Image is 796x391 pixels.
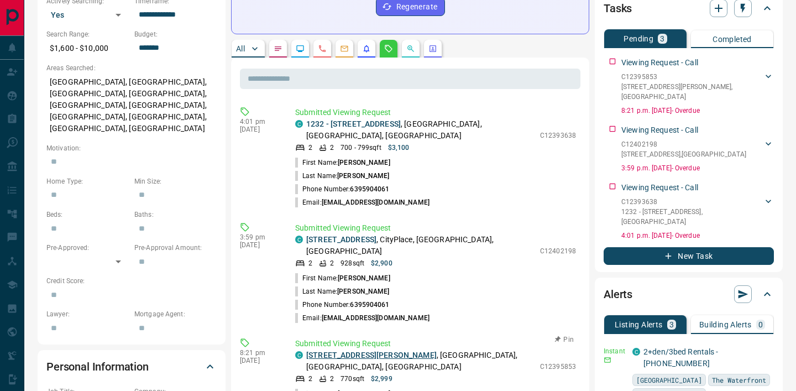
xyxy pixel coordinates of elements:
[350,185,389,193] span: 6395904061
[295,222,576,234] p: Submitted Viewing Request
[643,347,719,368] a: 2+den/3bed Rentals - [PHONE_NUMBER]
[46,353,217,380] div: Personal Information
[240,126,279,133] p: [DATE]
[295,286,390,296] p: Last Name:
[295,236,303,243] div: condos.ca
[338,159,390,166] span: [PERSON_NAME]
[540,131,576,140] p: C12393638
[604,247,774,265] button: New Task
[295,158,390,168] p: First Name:
[295,197,430,207] p: Email:
[621,70,774,104] div: C12395853[STREET_ADDRESS][PERSON_NAME],[GEOGRAPHIC_DATA]
[660,35,664,43] p: 3
[621,231,774,241] p: 4:01 p.m. [DATE] - Overdue
[330,143,334,153] p: 2
[604,356,611,364] svg: Email
[624,35,653,43] p: Pending
[338,274,390,282] span: [PERSON_NAME]
[318,44,327,53] svg: Calls
[615,321,663,329] p: Listing Alerts
[306,119,401,128] a: 1232 - [STREET_ADDRESS]
[621,106,774,116] p: 8:21 p.m. [DATE] - Overdue
[669,321,674,329] p: 3
[428,44,437,53] svg: Agent Actions
[46,243,129,253] p: Pre-Approved:
[540,362,576,372] p: C12395853
[621,149,746,159] p: [STREET_ADDRESS] , [GEOGRAPHIC_DATA]
[621,195,774,229] div: C123936381232 - [STREET_ADDRESS],[GEOGRAPHIC_DATA]
[621,72,763,82] p: C12395853
[306,350,535,373] p: , [GEOGRAPHIC_DATA], [GEOGRAPHIC_DATA], [GEOGRAPHIC_DATA]
[295,107,576,118] p: Submitted Viewing Request
[540,246,576,256] p: C12402198
[240,233,279,241] p: 3:59 pm
[621,207,763,227] p: 1232 - [STREET_ADDRESS] , [GEOGRAPHIC_DATA]
[341,374,364,384] p: 770 sqft
[134,309,217,319] p: Mortgage Agent:
[322,199,430,206] span: [EMAIL_ADDRESS][DOMAIN_NAME]
[134,29,217,39] p: Budget:
[274,44,282,53] svg: Notes
[712,374,766,385] span: The Waterfront
[621,139,746,149] p: C12402198
[134,243,217,253] p: Pre-Approval Amount:
[604,281,774,307] div: Alerts
[341,143,381,153] p: 700 - 799 sqft
[340,44,349,53] svg: Emails
[236,45,245,53] p: All
[388,143,410,153] p: $3,100
[632,348,640,356] div: condos.ca
[330,258,334,268] p: 2
[306,234,535,257] p: , CityPlace, [GEOGRAPHIC_DATA], [GEOGRAPHIC_DATA]
[240,241,279,249] p: [DATE]
[548,335,580,345] button: Pin
[337,288,389,295] span: [PERSON_NAME]
[350,301,389,309] span: 6395904061
[371,374,392,384] p: $2,999
[295,300,390,310] p: Phone Number:
[46,309,129,319] p: Lawyer:
[621,82,763,102] p: [STREET_ADDRESS][PERSON_NAME] , [GEOGRAPHIC_DATA]
[758,321,763,329] p: 0
[134,210,217,220] p: Baths:
[46,63,217,73] p: Areas Searched:
[46,29,129,39] p: Search Range:
[295,184,390,194] p: Phone Number:
[295,338,576,350] p: Submitted Viewing Request
[604,285,632,303] h2: Alerts
[46,73,217,138] p: [GEOGRAPHIC_DATA], [GEOGRAPHIC_DATA], [GEOGRAPHIC_DATA], [GEOGRAPHIC_DATA], [GEOGRAPHIC_DATA], [G...
[306,235,376,244] a: [STREET_ADDRESS]
[406,44,415,53] svg: Opportunities
[713,35,752,43] p: Completed
[699,321,752,329] p: Building Alerts
[240,349,279,357] p: 8:21 pm
[621,137,774,161] div: C12402198[STREET_ADDRESS],[GEOGRAPHIC_DATA]
[46,276,217,286] p: Credit Score:
[621,197,763,207] p: C12393638
[308,143,312,153] p: 2
[295,120,303,128] div: condos.ca
[636,374,702,385] span: [GEOGRAPHIC_DATA]
[46,39,129,58] p: $1,600 - $10,000
[46,210,129,220] p: Beds:
[604,346,626,356] p: Instant
[621,163,774,173] p: 3:59 p.m. [DATE] - Overdue
[337,172,389,180] span: [PERSON_NAME]
[240,357,279,364] p: [DATE]
[295,171,390,181] p: Last Name:
[46,143,217,153] p: Motivation:
[46,358,149,376] h2: Personal Information
[308,374,312,384] p: 2
[240,118,279,126] p: 4:01 pm
[295,351,303,359] div: condos.ca
[322,314,430,322] span: [EMAIL_ADDRESS][DOMAIN_NAME]
[371,258,392,268] p: $2,900
[306,118,535,142] p: , [GEOGRAPHIC_DATA], [GEOGRAPHIC_DATA], [GEOGRAPHIC_DATA]
[621,57,698,69] p: Viewing Request - Call
[621,124,698,136] p: Viewing Request - Call
[341,258,364,268] p: 928 sqft
[306,351,437,359] a: [STREET_ADDRESS][PERSON_NAME]
[46,176,129,186] p: Home Type:
[134,176,217,186] p: Min Size:
[384,44,393,53] svg: Requests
